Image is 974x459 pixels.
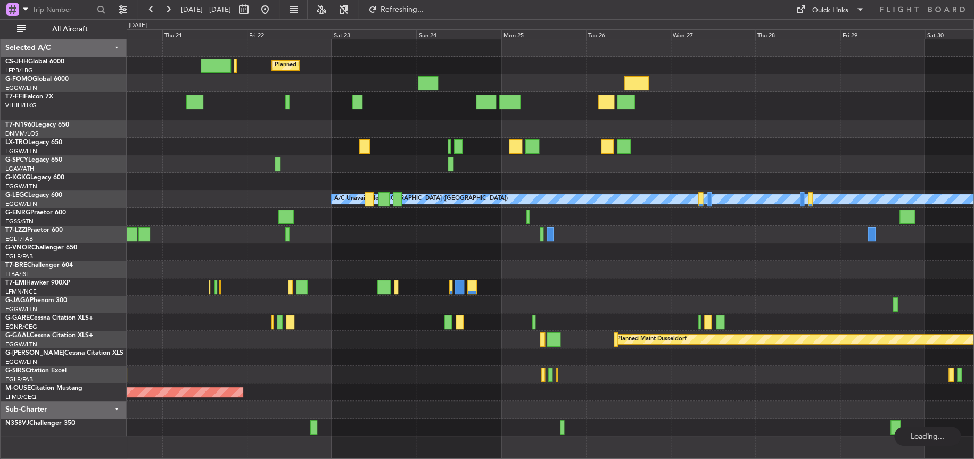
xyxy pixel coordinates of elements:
a: LTBA/ISL [5,270,29,278]
div: Quick Links [812,5,848,16]
div: [DATE] [129,21,147,30]
div: Fri 29 [840,29,925,39]
span: G-GARE [5,315,30,321]
button: All Aircraft [12,21,115,38]
span: G-SPCY [5,157,28,163]
span: G-LEGC [5,192,28,198]
a: N358VJChallenger 350 [5,420,75,427]
div: A/C Unavailable [GEOGRAPHIC_DATA] ([GEOGRAPHIC_DATA]) [334,191,507,207]
div: Mon 25 [501,29,586,39]
a: EGGW/LTN [5,305,37,313]
a: T7-EMIHawker 900XP [5,280,70,286]
span: G-VNOR [5,245,31,251]
span: All Aircraft [28,26,112,33]
a: G-LEGCLegacy 600 [5,192,62,198]
a: T7-N1960Legacy 650 [5,122,69,128]
a: VHHH/HKG [5,102,37,110]
span: T7-BRE [5,262,27,269]
span: G-SIRS [5,368,26,374]
a: EGLF/FAB [5,253,33,261]
a: G-SIRSCitation Excel [5,368,67,374]
a: G-JAGAPhenom 300 [5,297,67,304]
a: T7-FFIFalcon 7X [5,94,53,100]
div: Sun 24 [416,29,501,39]
span: G-FOMO [5,76,32,82]
a: EGGW/LTN [5,200,37,208]
a: EGNR/CEG [5,323,37,331]
button: Quick Links [791,1,870,18]
a: EGGW/LTN [5,147,37,155]
span: T7-FFI [5,94,24,100]
a: G-SPCYLegacy 650 [5,157,62,163]
a: G-[PERSON_NAME]Cessna Citation XLS [5,350,123,356]
a: LFPB/LBG [5,66,33,74]
span: Refreshing... [379,6,424,13]
a: T7-BREChallenger 604 [5,262,73,269]
a: G-ENRGPraetor 600 [5,210,66,216]
div: Loading... [894,427,961,446]
div: Fri 22 [247,29,332,39]
div: Thu 21 [162,29,247,39]
button: Refreshing... [364,1,427,18]
div: Tue 26 [586,29,671,39]
span: CS-JHH [5,59,28,65]
a: EGLF/FAB [5,375,33,383]
span: G-KGKG [5,174,30,181]
a: EGGW/LTN [5,182,37,190]
div: Sat 23 [332,29,416,39]
a: LFMN/NCE [5,288,37,296]
span: G-[PERSON_NAME] [5,350,64,356]
a: LFMD/CEQ [5,393,36,401]
a: LGAV/ATH [5,165,34,173]
span: G-GAAL [5,332,30,339]
span: T7-EMI [5,280,26,286]
a: M-OUSECitation Mustang [5,385,82,391]
a: G-GAALCessna Citation XLS+ [5,332,93,339]
a: EGGW/LTN [5,84,37,92]
span: N358VJ [5,420,29,427]
div: Planned Maint [GEOGRAPHIC_DATA] ([GEOGRAPHIC_DATA]) [275,57,442,73]
span: T7-N1960 [5,122,35,128]
input: Trip Number [32,2,94,18]
span: LX-TRO [5,139,28,146]
div: Planned Maint Dusseldorf [617,331,687,347]
a: T7-LZZIPraetor 600 [5,227,63,233]
a: EGGW/LTN [5,340,37,348]
a: G-GARECessna Citation XLS+ [5,315,93,321]
div: Wed 27 [671,29,755,39]
a: DNMM/LOS [5,130,38,138]
span: G-JAGA [5,297,30,304]
div: Thu 28 [755,29,840,39]
a: LX-TROLegacy 650 [5,139,62,146]
span: T7-LZZI [5,227,27,233]
a: G-KGKGLegacy 600 [5,174,64,181]
a: EGLF/FAB [5,235,33,243]
a: EGSS/STN [5,218,34,226]
a: G-VNORChallenger 650 [5,245,77,251]
span: [DATE] - [DATE] [181,5,231,14]
a: EGGW/LTN [5,358,37,366]
span: M-OUSE [5,385,31,391]
a: G-FOMOGlobal 6000 [5,76,69,82]
span: G-ENRG [5,210,30,216]
a: CS-JHHGlobal 6000 [5,59,64,65]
